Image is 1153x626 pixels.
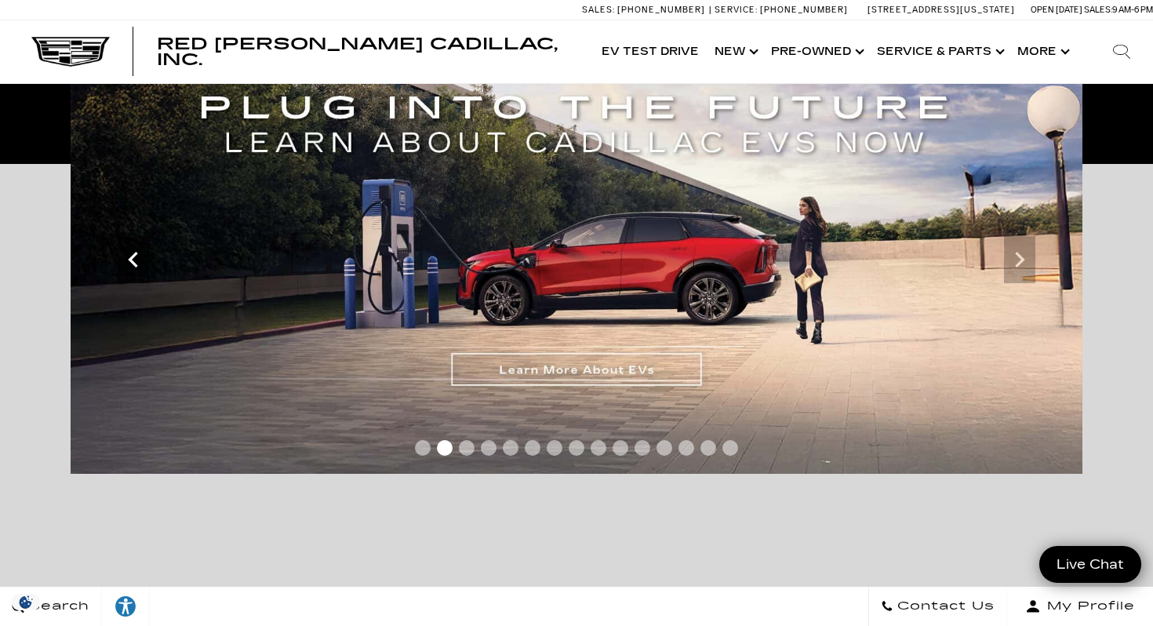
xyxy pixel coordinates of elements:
[1049,555,1132,573] span: Live Chat
[1009,20,1075,83] button: More
[8,594,44,610] img: Opt-Out Icon
[715,5,758,15] span: Service:
[1084,5,1112,15] span: Sales:
[24,595,89,617] span: Search
[503,440,518,456] span: Go to slide 5
[868,587,1007,626] a: Contact Us
[71,46,1082,474] img: ev-blog-post-banners-correctedcorrected
[1031,5,1082,15] span: Open [DATE]
[102,595,149,618] div: Explore your accessibility options
[591,440,606,456] span: Go to slide 9
[763,20,869,83] a: Pre-Owned
[547,440,562,456] span: Go to slide 7
[867,5,1015,15] a: [STREET_ADDRESS][US_STATE]
[1007,587,1153,626] button: Open user profile menu
[700,440,716,456] span: Go to slide 14
[657,440,672,456] span: Go to slide 12
[1041,595,1135,617] span: My Profile
[525,440,540,456] span: Go to slide 6
[1112,5,1153,15] span: 9 AM-6 PM
[31,37,110,67] img: Cadillac Dark Logo with Cadillac White Text
[893,595,995,617] span: Contact Us
[678,440,694,456] span: Go to slide 13
[1039,546,1141,583] a: Live Chat
[415,440,431,456] span: Go to slide 1
[869,20,1009,83] a: Service & Parts
[569,440,584,456] span: Go to slide 8
[157,35,558,69] span: Red [PERSON_NAME] Cadillac, Inc.
[157,36,578,67] a: Red [PERSON_NAME] Cadillac, Inc.
[722,440,738,456] span: Go to slide 15
[582,5,709,14] a: Sales: [PHONE_NUMBER]
[8,594,44,610] section: Click to Open Cookie Consent Modal
[118,236,149,283] div: Previous
[709,5,852,14] a: Service: [PHONE_NUMBER]
[760,5,848,15] span: [PHONE_NUMBER]
[582,5,615,15] span: Sales:
[102,587,150,626] a: Explore your accessibility options
[617,5,705,15] span: [PHONE_NUMBER]
[635,440,650,456] span: Go to slide 11
[437,440,453,456] span: Go to slide 2
[481,440,496,456] span: Go to slide 4
[613,440,628,456] span: Go to slide 10
[594,20,707,83] a: EV Test Drive
[459,440,475,456] span: Go to slide 3
[707,20,763,83] a: New
[1004,236,1035,283] div: Next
